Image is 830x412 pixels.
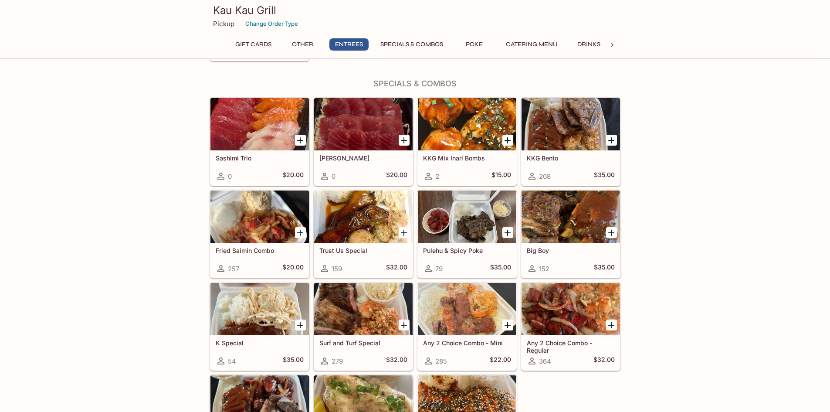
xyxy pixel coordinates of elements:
h5: Surf and Turf Special [319,339,407,347]
button: Gift Cards [230,38,276,51]
h5: $35.00 [490,263,511,274]
a: KKG Mix Inari Bombs2$15.00 [417,98,517,186]
span: 79 [435,265,443,273]
div: Trust Us Special [314,191,413,243]
h5: Any 2 Choice Combo - Mini [423,339,511,347]
button: Add Ahi Sashimi [399,135,410,146]
div: Pulehu & Spicy Poke [418,191,516,243]
button: Add Fried Saimin Combo [295,227,306,238]
div: Ahi Sashimi [314,98,413,150]
button: Add Surf and Turf Special [399,320,410,330]
button: Entrees [329,38,369,51]
a: Trust Us Special159$32.00 [314,190,413,278]
span: 0 [332,172,335,180]
span: 2 [435,172,439,180]
button: Add Any 2 Choice Combo - Mini [502,320,513,330]
span: 0 [228,172,232,180]
span: 159 [332,265,342,273]
h5: $35.00 [594,263,615,274]
button: Add Sashimi Trio [295,135,306,146]
a: Pulehu & Spicy Poke79$35.00 [417,190,517,278]
h5: $22.00 [490,356,511,366]
button: Add Pulehu & Spicy Poke [502,227,513,238]
span: 285 [435,357,447,365]
h3: Kau Kau Grill [213,3,617,17]
span: 54 [228,357,236,365]
a: Fried Saimin Combo257$20.00 [210,190,309,278]
h5: $35.00 [594,171,615,181]
a: Sashimi Trio0$20.00 [210,98,309,186]
h5: $20.00 [282,171,304,181]
span: 152 [539,265,549,273]
h5: Sashimi Trio [216,154,304,162]
h5: Trust Us Special [319,247,407,254]
button: Other [283,38,322,51]
a: Any 2 Choice Combo - Mini285$22.00 [417,283,517,371]
p: Pickup [213,20,234,28]
h5: K Special [216,339,304,347]
button: Change Order Type [241,17,302,31]
div: Fried Saimin Combo [210,191,309,243]
button: Add Any 2 Choice Combo - Regular [606,320,617,330]
div: Surf and Turf Special [314,283,413,335]
button: Drinks [569,38,609,51]
h5: $32.00 [386,263,407,274]
button: Add Big Boy [606,227,617,238]
div: Big Boy [522,191,620,243]
button: Catering Menu [501,38,562,51]
a: KKG Bento208$35.00 [521,98,620,186]
div: K Special [210,283,309,335]
div: KKG Bento [522,98,620,150]
h5: $15.00 [491,171,511,181]
h5: KKG Bento [527,154,615,162]
div: Sashimi Trio [210,98,309,150]
h5: $35.00 [283,356,304,366]
h5: Fried Saimin Combo [216,247,304,254]
span: 279 [332,357,343,365]
span: 364 [539,357,551,365]
a: Surf and Turf Special279$32.00 [314,283,413,371]
a: [PERSON_NAME]0$20.00 [314,98,413,186]
h4: Specials & Combos [210,79,621,89]
button: Specials & Combos [376,38,448,51]
a: Big Boy152$35.00 [521,190,620,278]
h5: Any 2 Choice Combo - Regular [527,339,615,354]
button: Add Trust Us Special [399,227,410,238]
div: Any 2 Choice Combo - Mini [418,283,516,335]
h5: $20.00 [282,263,304,274]
h5: KKG Mix Inari Bombs [423,154,511,162]
a: Any 2 Choice Combo - Regular364$32.00 [521,283,620,371]
span: 257 [228,265,239,273]
div: Any 2 Choice Combo - Regular [522,283,620,335]
button: Poke [455,38,494,51]
button: Add KKG Bento [606,135,617,146]
h5: [PERSON_NAME] [319,154,407,162]
button: Add KKG Mix Inari Bombs [502,135,513,146]
h5: Big Boy [527,247,615,254]
span: 208 [539,172,551,180]
button: Add K Special [295,320,306,330]
h5: $32.00 [593,356,615,366]
h5: $32.00 [386,356,407,366]
div: KKG Mix Inari Bombs [418,98,516,150]
h5: Pulehu & Spicy Poke [423,247,511,254]
a: K Special54$35.00 [210,283,309,371]
h5: $20.00 [386,171,407,181]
